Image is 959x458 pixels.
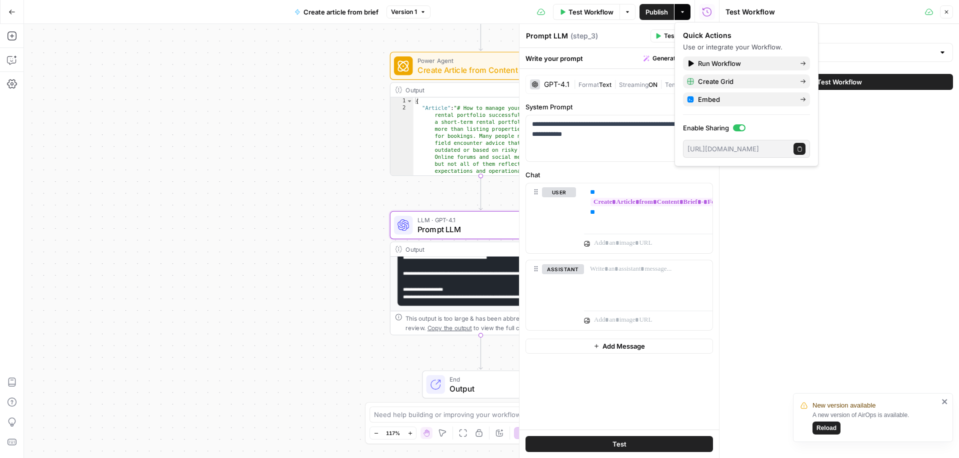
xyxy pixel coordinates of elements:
span: Copy the output [427,324,472,331]
span: Streaming [619,81,648,88]
button: user [542,187,576,197]
span: Add Message [602,341,645,351]
g: Edge from step_2 to step_3 [479,176,482,210]
span: Reload [816,424,836,433]
button: assistant [542,264,584,274]
span: Power Agent [417,56,539,65]
span: | [611,79,619,89]
button: Test [650,29,681,42]
div: user [526,183,576,253]
label: Brand kit [725,30,953,40]
span: Create Article from Content Brief - Fork [417,64,539,75]
div: Quick Actions [683,30,810,40]
button: Reload [812,422,840,435]
span: Temp [665,81,681,88]
span: Test Workflow [568,7,613,17]
span: | [573,79,578,89]
span: Test Workflow [817,77,862,87]
div: Output [405,85,539,95]
button: Generate with AI [639,52,713,65]
div: Power AgentCreate Article from Content Brief - ForkStep 2Output{ "Article":"# How to manage your ... [390,52,572,176]
textarea: Prompt LLM [526,31,568,41]
button: Test Workflow [725,74,953,90]
span: Create Grid [698,76,792,86]
span: Generate with AI [652,54,700,63]
button: Add Message [525,339,713,354]
div: A new version of AirOps is available. [812,411,938,435]
span: End [449,375,529,384]
button: Create article from brief [288,4,384,20]
span: LLM · GPT-4.1 [417,215,539,225]
button: Test Workflow [553,4,619,20]
span: Use or integrate your Workflow. [683,43,782,51]
span: Publish [645,7,668,17]
g: Edge from step_3 to end [479,335,482,369]
g: Edge from start to step_2 [479,16,482,50]
span: | [657,79,665,89]
label: Chat [525,170,713,180]
span: Test [664,31,676,40]
span: Version 1 [391,7,417,16]
button: Version 1 [386,5,430,18]
span: Run Workflow [698,58,792,68]
span: Prompt LLM [417,223,539,235]
span: Embed [698,94,792,104]
span: New version available [812,401,875,411]
button: close [941,398,948,406]
label: System Prompt [525,102,713,112]
span: Format [578,81,599,88]
div: EndOutput [390,371,572,399]
div: GPT-4.1 [544,81,569,88]
div: 1 [390,97,413,104]
button: Test [525,436,713,452]
span: 117% [386,429,400,437]
div: assistant [526,260,576,330]
span: Text [599,81,611,88]
span: Output [449,383,529,394]
button: Publish [639,4,674,20]
span: ON [648,81,657,88]
span: Toggle code folding, rows 1 through 3 [406,97,413,104]
span: ( step_3 ) [570,31,598,41]
div: Write your prompt [519,48,719,68]
label: Enable Sharing [683,123,810,133]
div: Output [405,245,539,254]
span: Test [612,439,626,449]
span: Create article from brief [303,7,378,17]
div: This output is too large & has been abbreviated for review. to view the full content. [405,314,566,333]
